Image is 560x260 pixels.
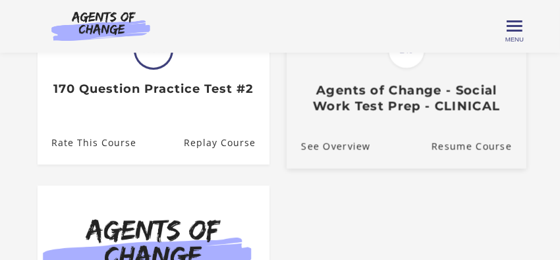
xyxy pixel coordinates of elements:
[507,18,522,34] button: Toggle menu Menu
[287,124,370,169] a: Agents of Change - Social Work Test Prep - CLINICAL: See Overview
[184,122,269,165] a: 170 Question Practice Test #2: Resume Course
[432,124,526,169] a: Agents of Change - Social Work Test Prep - CLINICAL: Resume Course
[301,83,512,113] h3: Agents of Change - Social Work Test Prep - CLINICAL
[507,25,522,27] span: Toggle menu
[38,11,164,41] img: Agents of Change Logo
[38,122,136,165] a: 170 Question Practice Test #2: Rate This Course
[505,36,524,43] span: Menu
[51,82,255,97] h3: 170 Question Practice Test #2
